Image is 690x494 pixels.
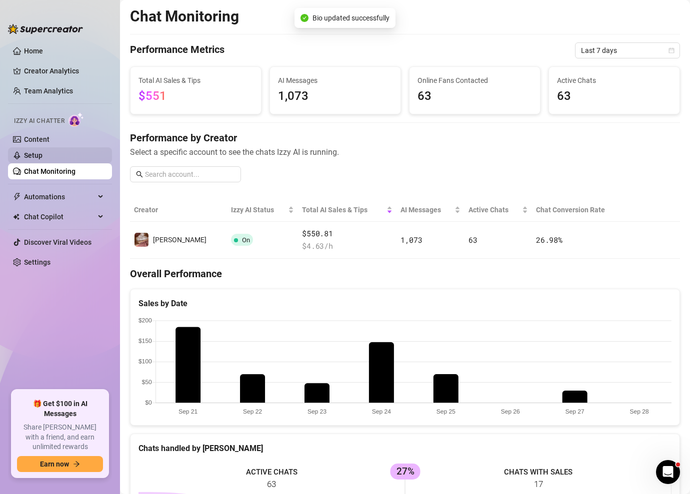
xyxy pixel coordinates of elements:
[557,87,671,106] span: 63
[668,47,674,53] span: calendar
[13,193,21,201] span: thunderbolt
[14,116,64,126] span: Izzy AI Chatter
[581,43,674,58] span: Last 7 days
[278,75,392,86] span: AI Messages
[24,87,73,95] a: Team Analytics
[302,204,384,215] span: Total AI Sales & Tips
[557,75,671,86] span: Active Chats
[130,42,224,58] h4: Performance Metrics
[656,460,680,484] iframe: Intercom live chat
[298,198,396,222] th: Total AI Sales & Tips
[130,267,680,281] h4: Overall Performance
[153,236,206,244] span: [PERSON_NAME]
[68,112,84,127] img: AI Chatter
[8,24,83,34] img: logo-BBDzfeDw.svg
[24,63,104,79] a: Creator Analytics
[24,258,50,266] a: Settings
[417,87,532,106] span: 63
[532,198,625,222] th: Chat Conversion Rate
[312,12,389,23] span: Bio updated successfully
[468,204,520,215] span: Active Chats
[24,189,95,205] span: Automations
[24,151,42,159] a: Setup
[138,75,253,86] span: Total AI Sales & Tips
[24,209,95,225] span: Chat Copilot
[278,87,392,106] span: 1,073
[24,135,49,143] a: Content
[468,235,477,245] span: 63
[130,198,227,222] th: Creator
[302,228,392,240] span: $550.81
[464,198,532,222] th: Active Chats
[138,89,166,103] span: $551
[145,169,235,180] input: Search account...
[17,456,103,472] button: Earn nowarrow-right
[300,14,308,22] span: check-circle
[400,235,422,245] span: 1,073
[138,297,671,310] div: Sales by Date
[17,423,103,452] span: Share [PERSON_NAME] with a friend, and earn unlimited rewards
[400,204,452,215] span: AI Messages
[24,47,43,55] a: Home
[130,7,239,26] h2: Chat Monitoring
[417,75,532,86] span: Online Fans Contacted
[40,460,69,468] span: Earn now
[536,235,562,245] span: 26.98 %
[130,146,680,158] span: Select a specific account to see the chats Izzy AI is running.
[136,171,143,178] span: search
[302,240,392,252] span: $ 4.63 /h
[24,167,75,175] a: Chat Monitoring
[17,399,103,419] span: 🎁 Get $100 in AI Messages
[227,198,298,222] th: Izzy AI Status
[134,233,148,247] img: Susanna
[24,238,91,246] a: Discover Viral Videos
[13,213,19,220] img: Chat Copilot
[73,461,80,468] span: arrow-right
[396,198,464,222] th: AI Messages
[130,131,680,145] h4: Performance by Creator
[138,442,671,455] div: Chats handled by [PERSON_NAME]
[242,236,250,244] span: On
[231,204,286,215] span: Izzy AI Status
